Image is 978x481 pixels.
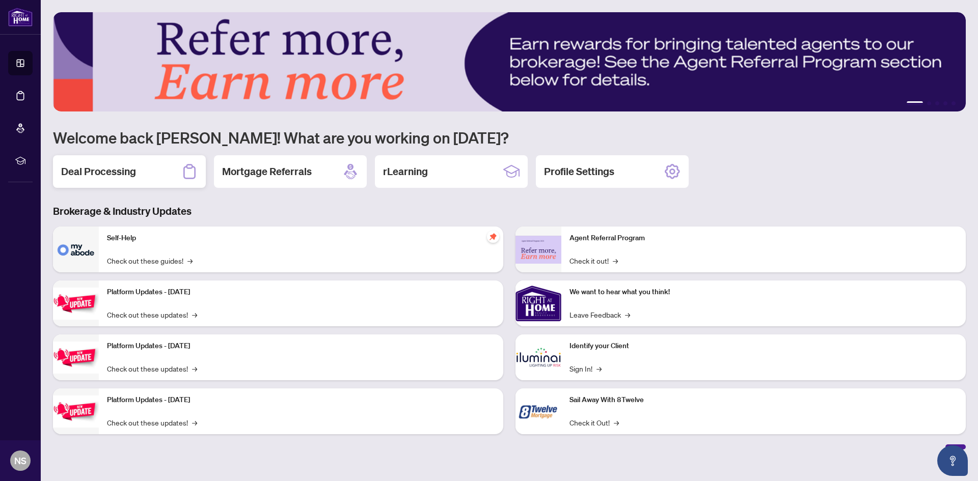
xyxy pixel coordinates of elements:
button: 5 [952,101,956,105]
p: Platform Updates - [DATE] [107,341,495,352]
img: Platform Updates - June 23, 2025 [53,395,99,428]
span: → [613,255,618,266]
p: Platform Updates - [DATE] [107,287,495,298]
h1: Welcome back [PERSON_NAME]! What are you working on [DATE]? [53,128,966,147]
span: → [192,363,197,374]
span: → [192,417,197,428]
button: 2 [927,101,931,105]
p: Platform Updates - [DATE] [107,394,495,406]
img: logo [8,8,33,26]
img: We want to hear what you think! [515,280,561,326]
a: Check out these updates!→ [107,363,197,374]
p: Self-Help [107,233,495,244]
span: → [614,417,619,428]
span: NS [14,454,26,468]
a: Check out these updates!→ [107,417,197,428]
h2: Deal Processing [61,164,136,179]
button: 4 [943,101,947,105]
span: → [596,363,602,374]
button: 1 [907,101,923,105]
p: We want to hear what you think! [569,287,958,298]
h2: Mortgage Referrals [222,164,312,179]
p: Agent Referral Program [569,233,958,244]
a: Leave Feedback→ [569,309,630,320]
h2: rLearning [383,164,428,179]
img: Self-Help [53,227,99,272]
span: → [625,309,630,320]
img: Platform Updates - July 21, 2025 [53,288,99,320]
span: → [192,309,197,320]
a: Check it Out!→ [569,417,619,428]
a: Check out these guides!→ [107,255,193,266]
img: Sail Away With 8Twelve [515,388,561,434]
h2: Profile Settings [544,164,614,179]
p: Identify your Client [569,341,958,352]
a: Sign In!→ [569,363,602,374]
span: → [187,255,193,266]
img: Identify your Client [515,334,561,380]
img: Agent Referral Program [515,236,561,264]
img: Slide 0 [53,12,966,111]
img: Platform Updates - July 8, 2025 [53,342,99,374]
button: Open asap [937,445,968,476]
a: Check it out!→ [569,255,618,266]
p: Sail Away With 8Twelve [569,394,958,406]
span: pushpin [487,231,499,243]
h3: Brokerage & Industry Updates [53,204,966,218]
button: 3 [935,101,939,105]
a: Check out these updates!→ [107,309,197,320]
